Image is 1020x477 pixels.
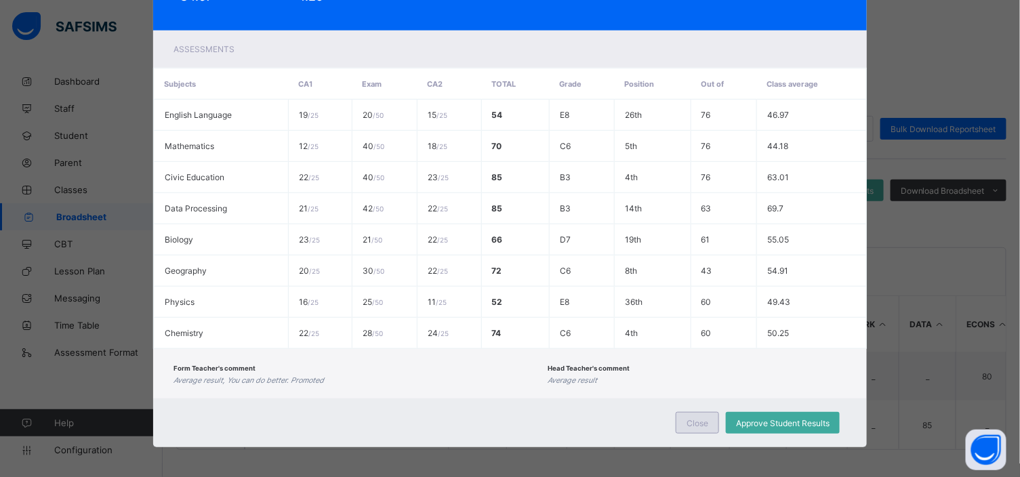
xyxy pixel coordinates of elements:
[701,203,712,213] span: 63
[701,172,711,182] span: 76
[701,141,711,151] span: 76
[165,172,224,182] span: Civic Education
[966,430,1006,470] button: Open asap
[625,203,642,213] span: 14th
[560,234,571,245] span: D7
[428,141,447,151] span: 18
[363,266,384,276] span: 30
[308,142,319,150] span: / 25
[165,110,232,120] span: English Language
[165,234,193,245] span: Biology
[165,203,227,213] span: Data Processing
[436,142,447,150] span: / 25
[428,79,443,89] span: CA2
[625,172,638,182] span: 4th
[428,297,447,307] span: 11
[299,110,319,120] span: 19
[372,329,383,337] span: / 50
[701,79,724,89] span: Out of
[428,328,449,338] span: 24
[428,203,448,213] span: 22
[373,111,384,119] span: / 50
[371,236,382,244] span: / 50
[767,172,789,182] span: 63.01
[372,298,383,306] span: / 50
[363,110,384,120] span: 20
[560,79,582,89] span: Grade
[767,266,788,276] span: 54.91
[438,173,449,182] span: / 25
[701,266,712,276] span: 43
[308,111,319,119] span: / 25
[363,297,383,307] span: 25
[701,328,712,338] span: 60
[701,234,710,245] span: 61
[492,266,502,276] span: 72
[560,266,571,276] span: C6
[492,203,503,213] span: 85
[299,266,320,276] span: 20
[174,365,256,372] span: Form Teacher's comment
[373,267,384,275] span: / 50
[767,297,790,307] span: 49.43
[560,141,571,151] span: C6
[299,141,319,151] span: 12
[560,297,569,307] span: E8
[299,297,319,307] span: 16
[560,328,571,338] span: C6
[625,328,638,338] span: 4th
[437,267,448,275] span: / 25
[701,110,711,120] span: 76
[165,266,207,276] span: Geography
[625,297,642,307] span: 36th
[767,79,819,89] span: Class average
[174,44,234,54] span: Assessments
[767,110,789,120] span: 46.97
[299,203,319,213] span: 21
[560,172,571,182] span: B3
[308,173,319,182] span: / 25
[437,236,448,244] span: / 25
[428,234,448,245] span: 22
[625,79,655,89] span: Position
[298,79,312,89] span: CA1
[373,205,384,213] span: / 50
[625,110,642,120] span: 26th
[767,234,789,245] span: 55.05
[308,329,319,337] span: / 25
[363,328,383,338] span: 28
[165,297,195,307] span: Physics
[736,418,830,428] span: Approve Student Results
[548,365,630,372] span: Head Teacher's comment
[309,267,320,275] span: / 25
[492,328,502,338] span: 74
[428,172,449,182] span: 23
[165,141,214,151] span: Mathematics
[625,234,641,245] span: 19th
[492,234,503,245] span: 66
[373,173,384,182] span: / 50
[363,141,384,151] span: 40
[767,141,788,151] span: 44.18
[701,297,712,307] span: 60
[687,418,708,428] span: Close
[438,329,449,337] span: / 25
[436,298,447,306] span: / 25
[492,297,503,307] span: 52
[363,79,382,89] span: Exam
[625,266,637,276] span: 8th
[492,172,503,182] span: 85
[437,205,448,213] span: / 25
[299,328,319,338] span: 22
[299,234,320,245] span: 23
[767,328,789,338] span: 50.25
[491,79,516,89] span: Total
[767,203,783,213] span: 69.7
[363,172,384,182] span: 40
[373,142,384,150] span: / 50
[309,236,320,244] span: / 25
[299,172,319,182] span: 22
[363,203,384,213] span: 42
[363,234,382,245] span: 21
[436,111,447,119] span: / 25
